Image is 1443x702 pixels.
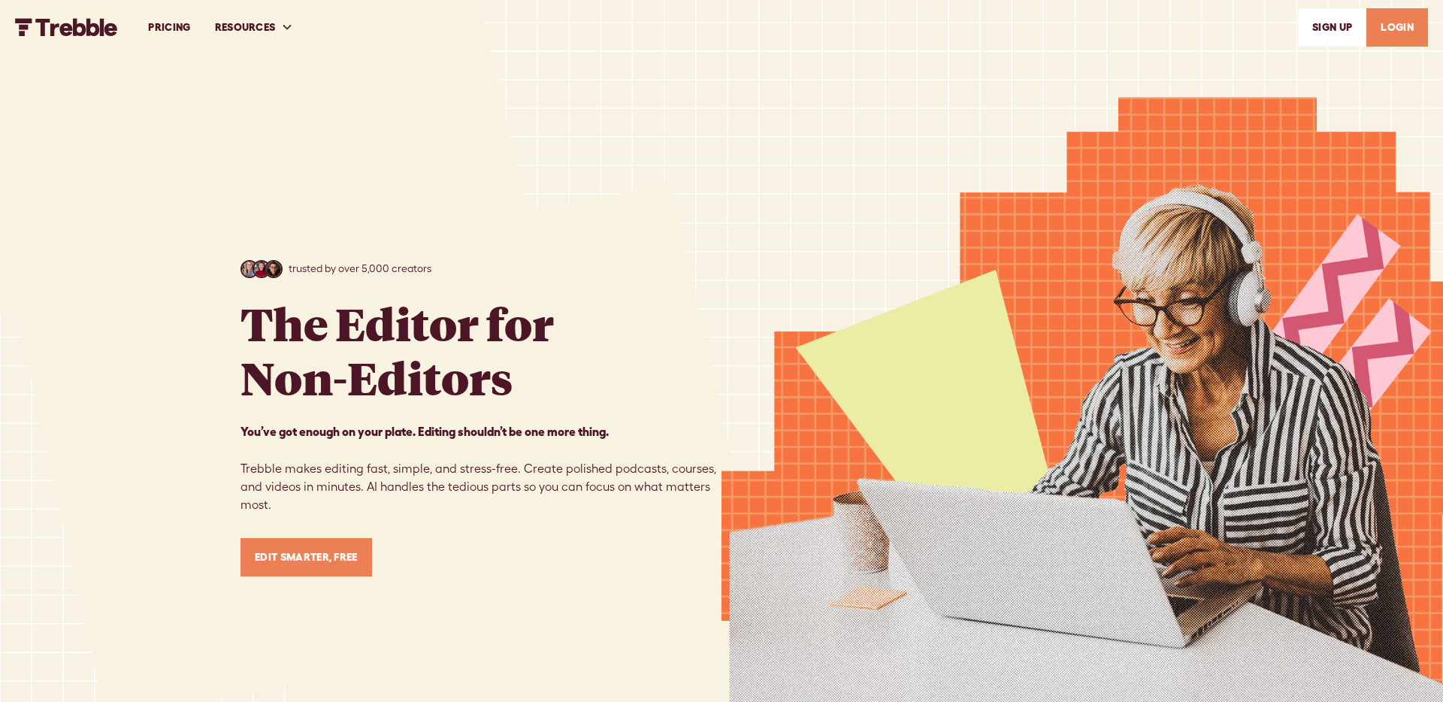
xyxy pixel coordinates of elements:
[1366,8,1428,47] a: LOGIN
[215,20,276,35] div: RESOURCES
[136,2,202,53] a: PRICING
[289,261,431,277] p: trusted by over 5,000 creators
[15,18,118,36] img: Trebble FM Logo
[1298,8,1366,47] a: SIGn UP
[240,422,721,514] p: Trebble makes editing fast, simple, and stress-free. Create polished podcasts, courses, and video...
[240,425,609,438] strong: You’ve got enough on your plate. Editing shouldn’t be one more thing. ‍
[240,538,372,576] a: Edit Smarter, Free
[240,296,554,404] h1: The Editor for Non-Editors
[15,18,118,36] a: home
[203,2,306,53] div: RESOURCES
